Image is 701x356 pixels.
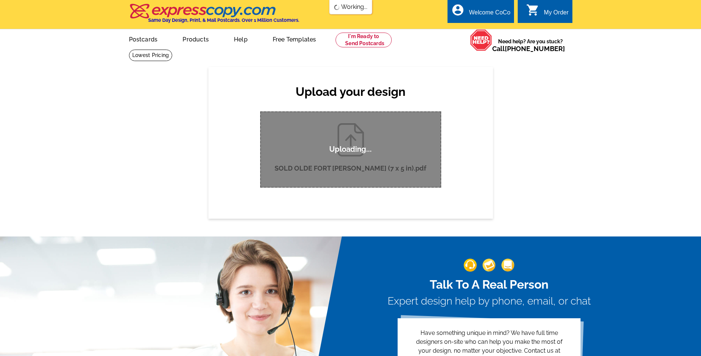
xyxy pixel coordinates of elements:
[553,184,701,356] iframe: LiveChat chat widget
[451,3,465,17] i: account_circle
[129,9,299,23] a: Same Day Design, Print, & Mail Postcards. Over 1 Million Customers.
[117,30,170,47] a: Postcards
[505,45,565,53] a: [PHONE_NUMBER]
[526,3,540,17] i: shopping_cart
[261,30,328,47] a: Free Templates
[171,30,221,47] a: Products
[492,45,565,53] span: Call
[253,85,449,99] h2: Upload your design
[388,295,591,308] h3: Expert design help by phone, email, or chat
[222,30,259,47] a: Help
[469,9,510,20] div: Welcome CoCo
[148,17,299,23] h4: Same Day Design, Print, & Mail Postcards. Over 1 Million Customers.
[492,38,569,53] span: Need help? Are you stuck?
[501,259,514,272] img: support-img-3_1.png
[329,145,372,154] p: Uploading...
[464,259,477,272] img: support-img-1.png
[526,8,569,17] a: shopping_cart My Order
[470,29,492,51] img: help
[483,259,496,272] img: support-img-2.png
[334,4,340,10] img: loading...
[388,278,591,292] h2: Talk To A Real Person
[544,9,569,20] div: My Order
